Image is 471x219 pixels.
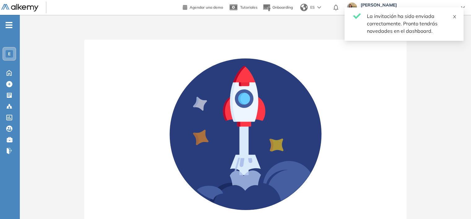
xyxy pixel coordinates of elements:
span: ES [310,5,315,10]
span: [PERSON_NAME] [361,2,455,7]
img: world [300,4,308,11]
span: close [452,15,457,19]
div: La invitación ha sido enviada correctamente. Pronto tendrás novedades en el dashboard. [367,12,456,35]
button: Onboarding [262,1,293,14]
img: Logo [1,4,38,12]
iframe: Chat Widget [440,189,471,219]
i: - [6,24,12,26]
a: Agendar una demo [183,3,223,11]
span: Tutoriales [240,5,258,10]
span: E [8,51,11,56]
span: Agendar una demo [190,5,223,10]
span: Onboarding [272,5,293,10]
img: arrow [317,6,321,9]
